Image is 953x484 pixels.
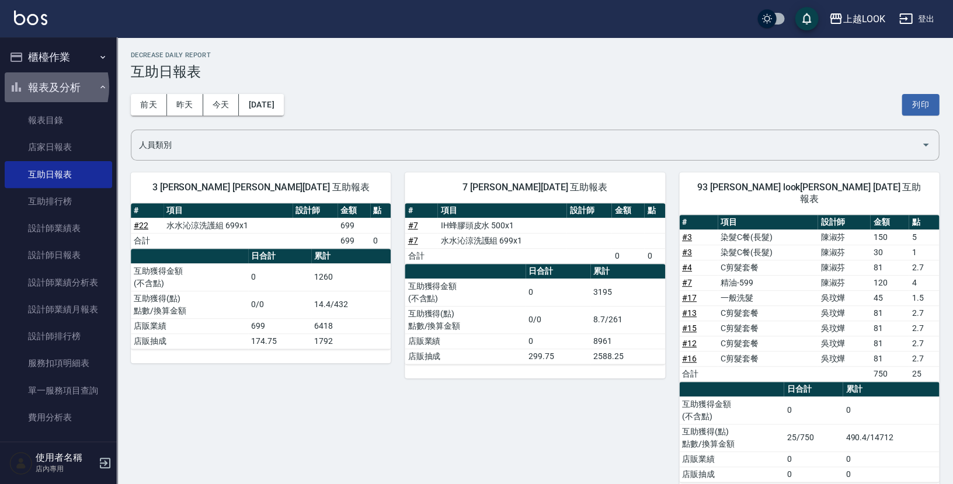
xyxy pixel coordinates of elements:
td: 81 [870,321,909,336]
td: 0 [370,233,391,248]
td: 299.75 [526,349,590,364]
table: a dense table [405,264,665,364]
td: 25/750 [784,424,843,451]
td: 吳玟燁 [818,321,870,336]
table: a dense table [679,382,939,482]
a: #16 [682,354,697,363]
a: 設計師業績表 [5,215,112,242]
a: 費用分析表 [5,404,112,431]
td: 吳玟燁 [818,290,870,305]
th: 項目 [718,215,818,230]
td: 店販業績 [679,451,784,466]
th: 累計 [590,264,665,279]
td: 150 [870,229,909,245]
button: save [795,7,818,30]
td: 0 [843,466,939,482]
button: [DATE] [239,94,283,116]
a: #7 [408,221,418,230]
th: 累計 [311,249,391,264]
td: 490.4/14712 [843,424,939,451]
td: 0/0 [248,291,311,318]
td: 染髮C餐(長髮) [718,245,818,260]
a: 設計師業績月報表 [5,296,112,323]
td: 81 [870,260,909,275]
td: 2.7 [909,351,939,366]
th: 點 [370,203,391,218]
th: 金額 [870,215,909,230]
td: 店販抽成 [131,333,248,349]
td: C剪髮套餐 [718,336,818,351]
td: 2.7 [909,260,939,275]
td: 2.7 [909,321,939,336]
a: 報表目錄 [5,107,112,134]
td: 互助獲得(點) 點數/換算金額 [405,306,525,333]
td: 店販抽成 [405,349,525,364]
button: 登出 [894,8,939,30]
th: 設計師 [566,203,611,218]
button: 昨天 [167,94,203,116]
a: 設計師業績分析表 [5,269,112,296]
td: 吳玟燁 [818,305,870,321]
img: Logo [14,11,47,25]
a: #22 [134,221,148,230]
td: 店販抽成 [679,466,784,482]
img: Person [9,451,33,475]
h3: 互助日報表 [131,64,939,80]
td: 4 [909,275,939,290]
td: 陳淑芬 [818,229,870,245]
td: 25 [909,366,939,381]
td: 8.7/261 [590,306,665,333]
table: a dense table [405,203,665,264]
td: 2588.25 [590,349,665,364]
button: 櫃檯作業 [5,42,112,72]
td: 水水沁涼洗護組 699x1 [437,233,566,248]
a: #15 [682,323,697,333]
td: 0 [644,248,665,263]
a: #7 [408,236,418,245]
a: #13 [682,308,697,318]
td: 0 [611,248,644,263]
td: 互助獲得金額 (不含點) [131,263,248,291]
td: 1.5 [909,290,939,305]
button: 客戶管理 [5,436,112,466]
a: #7 [682,278,692,287]
td: 3195 [590,278,665,306]
td: 合計 [679,366,718,381]
td: 0 [248,263,311,291]
td: 互助獲得(點) 點數/換算金額 [679,424,784,451]
a: 單一服務項目查詢 [5,377,112,404]
td: 合計 [131,233,164,248]
td: 互助獲得(點) 點數/換算金額 [131,291,248,318]
th: 日合計 [248,249,311,264]
td: 染髮C餐(長髮) [718,229,818,245]
td: 2.7 [909,305,939,321]
td: 合計 [405,248,437,263]
button: 報表及分析 [5,72,112,103]
span: 3 [PERSON_NAME] [PERSON_NAME][DATE] 互助報表 [145,182,377,193]
button: 前天 [131,94,167,116]
td: 6418 [311,318,391,333]
a: 互助日報表 [5,161,112,188]
a: 店家日報表 [5,134,112,161]
td: 8961 [590,333,665,349]
a: #12 [682,339,697,348]
button: 列印 [902,94,939,116]
td: C剪髮套餐 [718,351,818,366]
td: 一般洗髮 [718,290,818,305]
td: 0 [784,451,843,466]
th: 日合計 [784,382,843,397]
td: C剪髮套餐 [718,260,818,275]
button: Open [916,135,935,154]
th: # [131,203,164,218]
table: a dense table [131,203,391,249]
table: a dense table [131,249,391,349]
td: 14.4/432 [311,291,391,318]
a: #3 [682,248,692,257]
th: 金額 [338,203,370,218]
td: 174.75 [248,333,311,349]
a: #4 [682,263,692,272]
td: 0 [784,396,843,424]
th: 項目 [164,203,293,218]
td: 店販業績 [131,318,248,333]
td: 1 [909,245,939,260]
